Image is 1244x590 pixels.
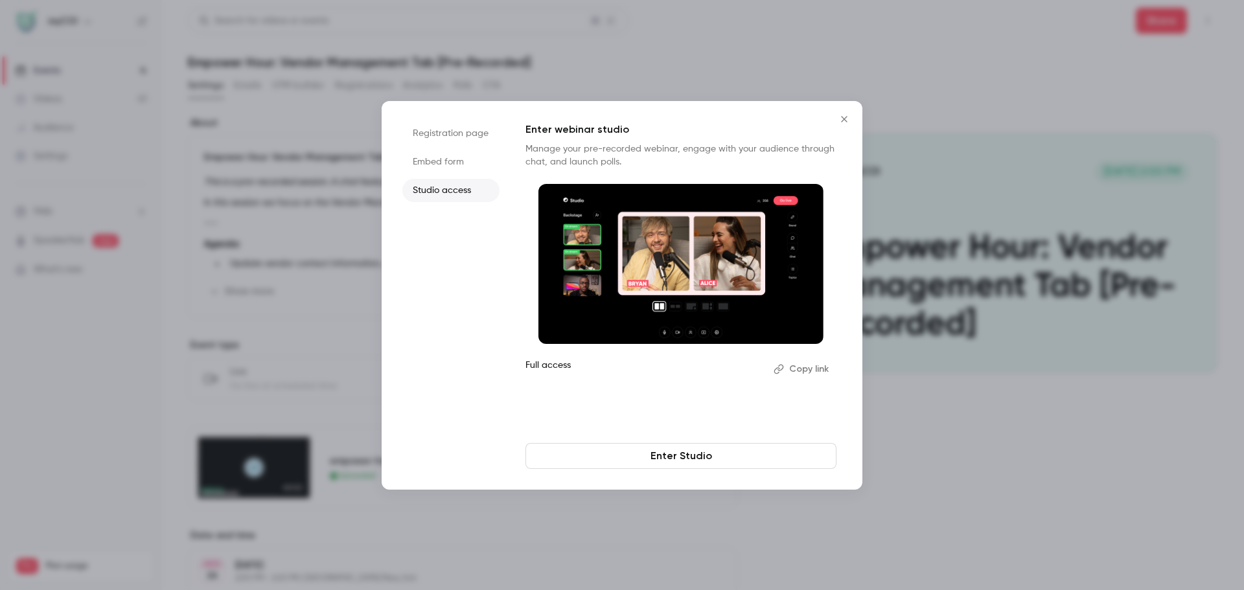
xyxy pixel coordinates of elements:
[525,142,836,168] p: Manage your pre-recorded webinar, engage with your audience through chat, and launch polls.
[768,359,836,380] button: Copy link
[402,179,500,202] li: Studio access
[402,150,500,174] li: Embed form
[831,106,857,132] button: Close
[525,443,836,469] a: Enter Studio
[525,359,763,380] p: Full access
[538,184,824,345] img: Invite speakers to webinar
[525,122,836,137] p: Enter webinar studio
[402,122,500,145] li: Registration page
